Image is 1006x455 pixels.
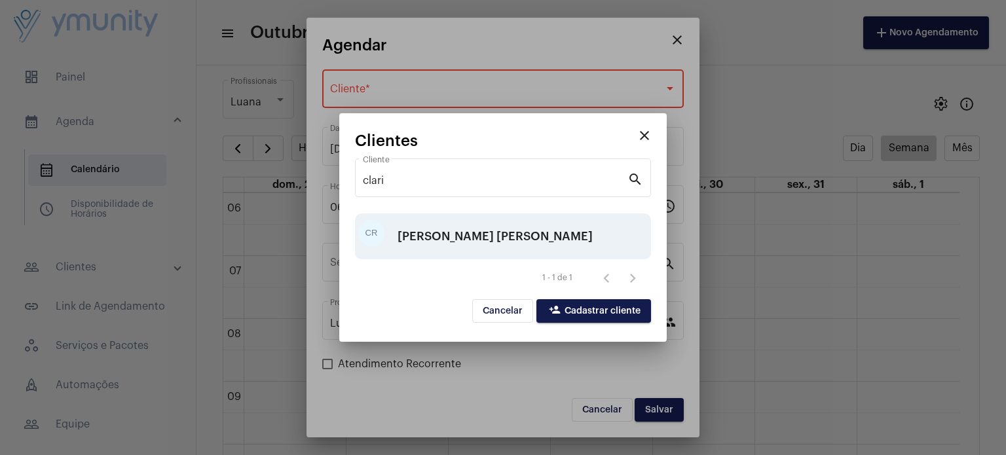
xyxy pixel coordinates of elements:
[547,304,563,319] mat-icon: person_add
[593,264,620,291] button: Página anterior
[358,220,384,246] div: CR
[398,217,593,256] div: [PERSON_NAME] [PERSON_NAME]
[483,306,523,316] span: Cancelar
[536,299,651,323] button: Cadastrar cliente
[627,171,643,187] mat-icon: search
[637,128,652,143] mat-icon: close
[620,264,646,291] button: Próxima página
[363,175,627,187] input: Pesquisar cliente
[355,132,418,149] span: Clientes
[547,306,641,316] span: Cadastrar cliente
[542,274,572,282] div: 1 - 1 de 1
[472,299,533,323] button: Cancelar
